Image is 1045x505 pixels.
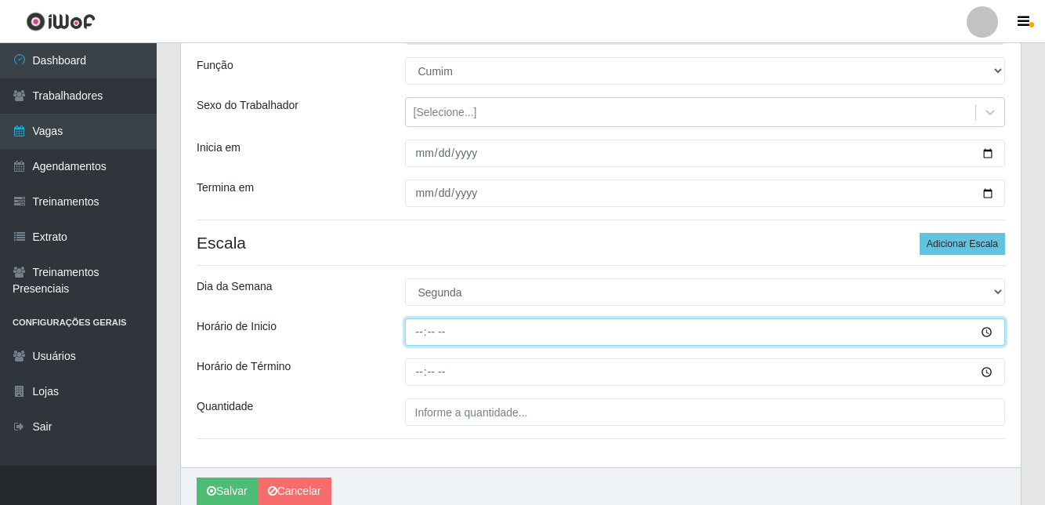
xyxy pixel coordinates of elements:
[26,12,96,31] img: CoreUI Logo
[197,478,258,505] button: Salvar
[197,97,298,114] label: Sexo do Trabalhador
[197,233,1005,252] h4: Escala
[197,398,253,415] label: Quantidade
[258,478,331,505] a: Cancelar
[405,140,1006,167] input: 00/00/0000
[405,318,1006,346] input: 00:00
[920,233,1005,255] button: Adicionar Escala
[197,318,277,335] label: Horário de Inicio
[197,180,254,196] label: Termina em
[197,278,273,295] label: Dia da Semana
[197,140,240,156] label: Inicia em
[197,57,233,74] label: Função
[405,398,1006,426] input: Informe a quantidade...
[405,358,1006,386] input: 00:00
[405,180,1006,207] input: 00/00/0000
[197,358,291,375] label: Horário de Término
[414,104,477,121] div: [Selecione...]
